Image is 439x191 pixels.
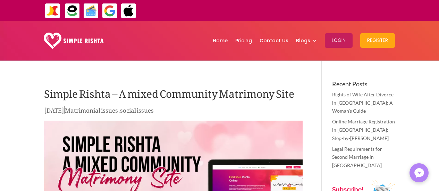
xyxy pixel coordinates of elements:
[360,33,395,48] button: Register
[83,3,99,19] img: Credit Cards
[213,23,228,59] a: Home
[260,23,288,59] a: Contact Us
[44,81,303,105] h1: Simple Rishta – A mixed Community Matrimony Site
[325,33,353,48] button: Login
[360,23,395,59] a: Register
[325,23,353,59] a: Login
[235,23,252,59] a: Pricing
[120,102,154,116] a: social issues
[332,146,382,168] a: Legal Requirements for Second Marriage in [GEOGRAPHIC_DATA]
[412,166,426,180] img: Messenger
[65,3,80,19] img: EasyPaisa-icon
[296,23,317,59] a: Blogs
[102,3,118,19] img: GooglePay-icon
[332,119,395,141] a: Online Marriage Registration in [GEOGRAPHIC_DATA]: Step-by-[PERSON_NAME]
[44,102,64,116] span: [DATE]
[44,105,303,119] p: | ,
[332,81,395,90] h4: Recent Posts
[65,102,118,116] a: Matrimonial issues
[45,3,60,19] img: JazzCash-icon
[121,3,136,19] img: ApplePay-icon
[332,92,394,114] a: Rights of Wife After Divorce in [GEOGRAPHIC_DATA]: A Woman’s Guide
